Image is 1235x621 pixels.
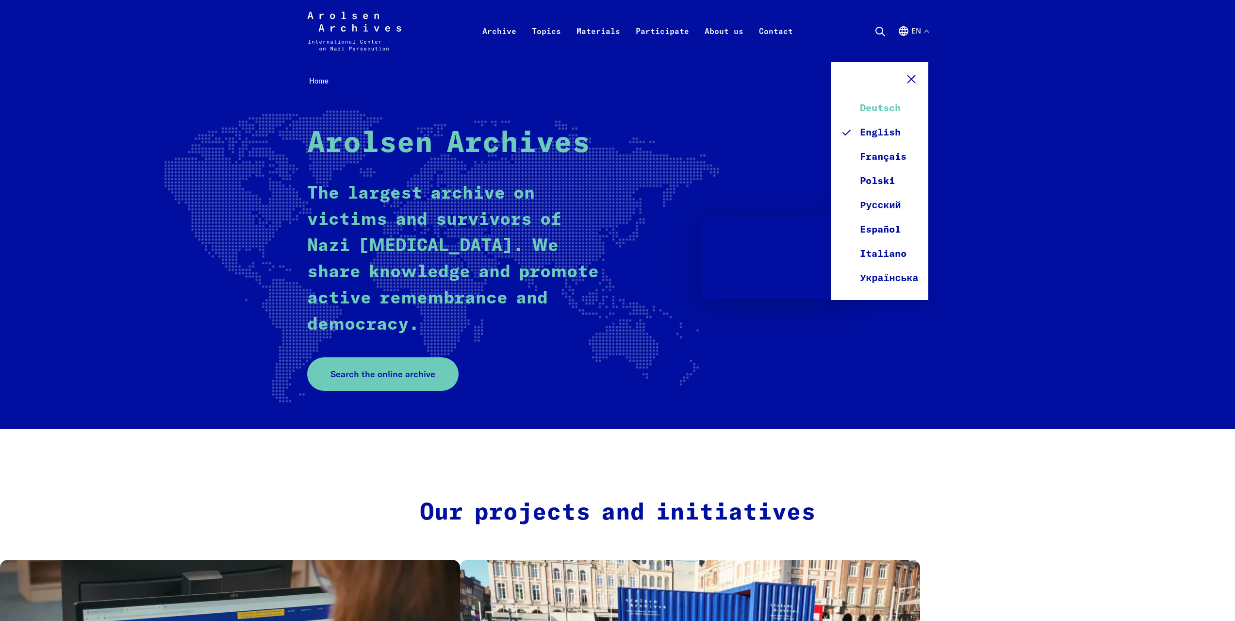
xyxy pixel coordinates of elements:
button: English, language selection [898,25,928,60]
a: Українська [840,266,918,290]
a: Archive [475,23,524,62]
a: Français [840,145,918,169]
span: Home [309,76,329,85]
a: English [840,120,918,145]
a: Materials [569,23,628,62]
a: Русский [840,193,918,218]
a: About us [697,23,751,62]
nav: Breadcrumb [307,74,928,89]
a: Topics [524,23,569,62]
a: Participate [628,23,697,62]
h2: Our projects and initiatives [412,499,823,527]
a: Search the online archive [307,357,459,391]
span: Search the online archive [330,368,435,381]
a: Deutsch [840,96,918,120]
a: Español [840,218,918,242]
p: The largest archive on victims and survivors of Nazi [MEDICAL_DATA]. We share knowledge and promo... [307,181,601,338]
nav: Primary [475,12,801,50]
a: Contact [751,23,801,62]
strong: Arolsen Archives [307,129,590,158]
a: Italiano [840,242,918,266]
a: Polski [840,169,918,193]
